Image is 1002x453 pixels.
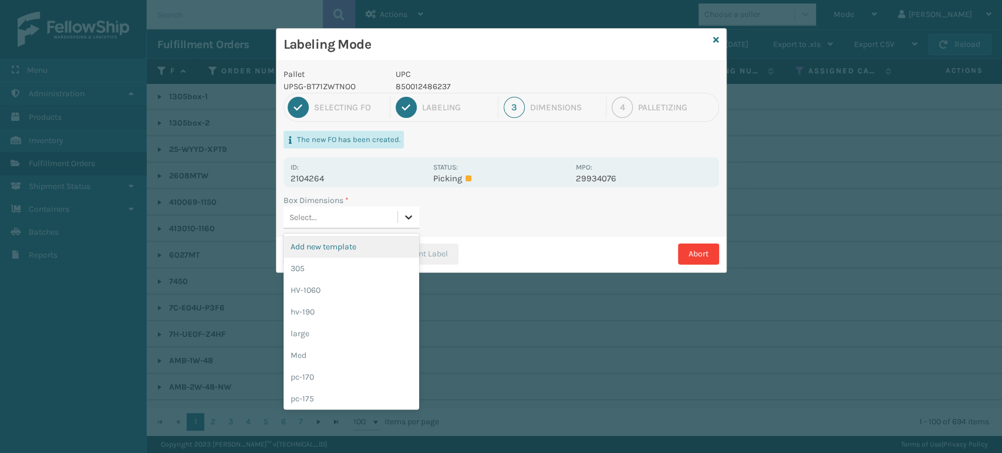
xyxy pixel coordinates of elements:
p: Pallet [284,68,382,80]
div: Palletizing [638,102,714,113]
div: Dimensions [530,102,600,113]
div: large [284,323,419,344]
p: 2104264 [291,173,426,184]
div: 305 [284,258,419,279]
div: hv-190 [284,301,419,323]
label: MPO: [576,163,592,171]
label: Id: [291,163,299,171]
p: UPSG-BT71ZWTNOO [284,80,382,93]
div: Select... [289,211,317,224]
div: 2 [396,97,417,118]
h3: Labeling Mode [284,36,709,53]
p: The new FO has been created. [297,134,400,145]
p: UPC [396,68,569,80]
div: Med [284,344,419,366]
div: 1 [288,97,309,118]
p: 850012486237 [396,80,569,93]
p: 29934076 [576,173,711,184]
p: Picking [433,173,569,184]
div: Labeling [422,102,492,113]
div: pc-175 [284,388,419,410]
div: pc-170 [284,366,419,388]
div: 4 [612,97,633,118]
div: 3 [504,97,525,118]
label: Box Dimensions [284,194,349,207]
button: Abort [678,244,719,265]
div: HV-1060 [284,279,419,301]
label: Status: [433,163,458,171]
button: Print Label [386,244,458,265]
div: Selecting FO [314,102,384,113]
div: Add new template [284,236,419,258]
